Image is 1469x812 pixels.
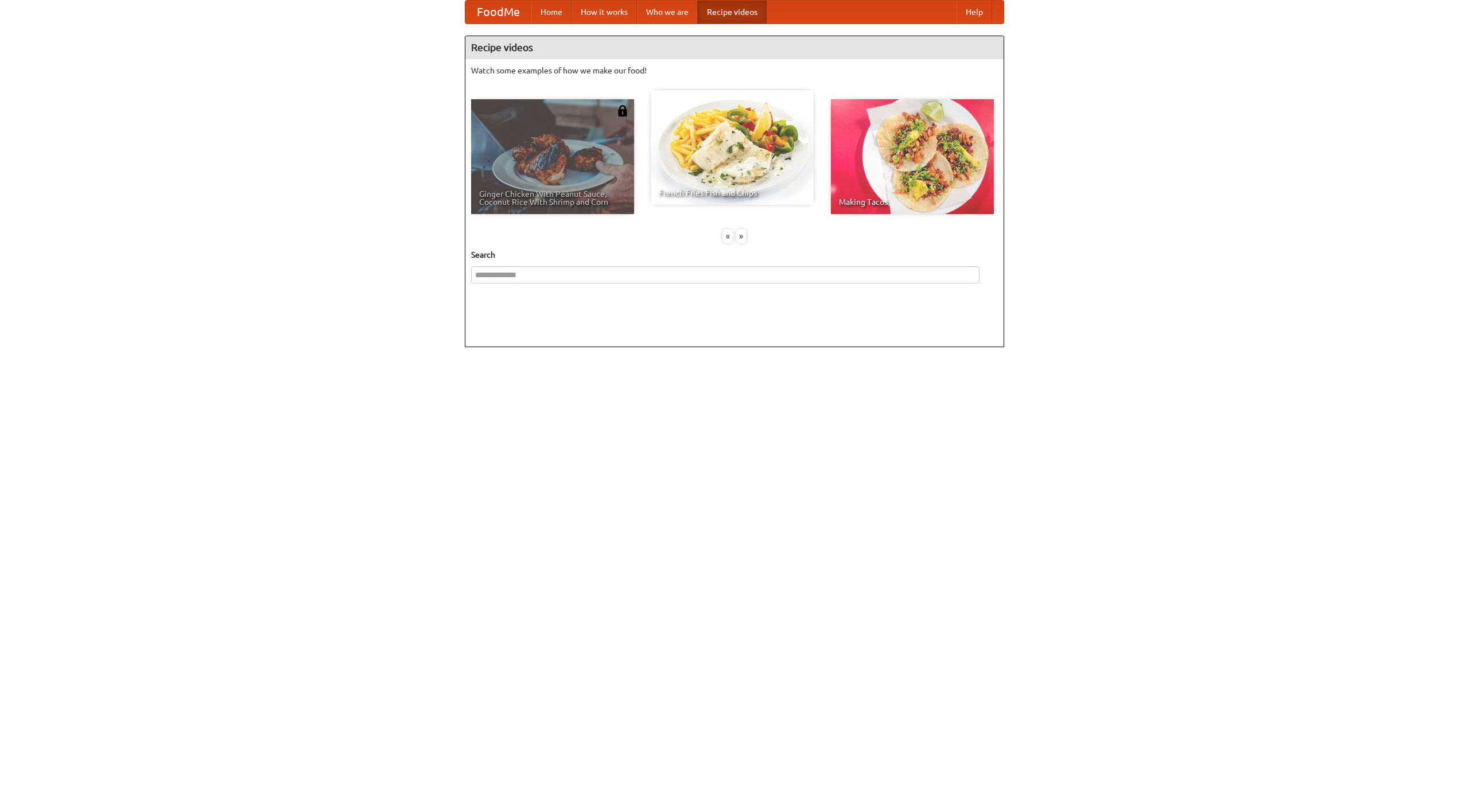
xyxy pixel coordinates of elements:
a: French Fries Fish and Chips [651,90,814,205]
a: Making Tacos [831,99,994,214]
div: « [722,229,733,243]
img: 483408.png [617,105,628,116]
span: French Fries Fish and Chips [659,189,806,197]
a: Who we are [637,1,698,24]
p: Watch some examples of how we make our food! [471,65,998,76]
h4: Recipe videos [465,36,1004,59]
div: » [736,229,747,243]
a: FoodMe [465,1,531,24]
a: Recipe videos [698,1,767,24]
a: Help [957,1,992,24]
h5: Search [471,249,998,261]
a: Home [531,1,572,24]
a: How it works [572,1,637,24]
span: Making Tacos [839,198,986,206]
